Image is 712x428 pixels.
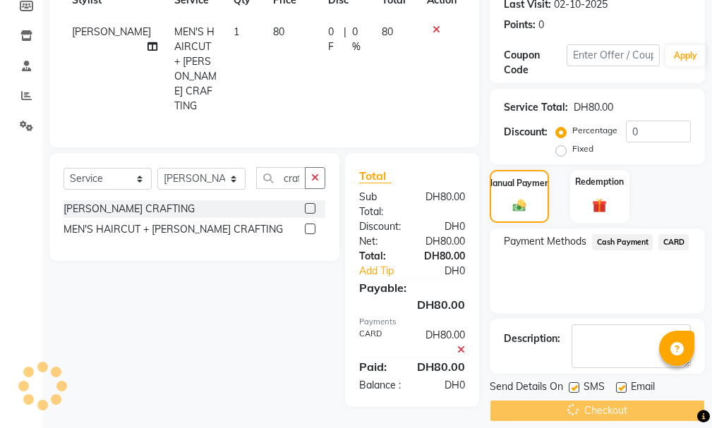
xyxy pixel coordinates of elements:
[174,25,217,112] span: MEN'S HAIRCUT + [PERSON_NAME] CRAFTING
[567,44,660,66] input: Enter Offer / Coupon Code
[412,234,476,249] div: DH80.00
[575,176,624,188] label: Redemption
[349,219,412,234] div: Discount:
[504,100,568,115] div: Service Total:
[412,328,476,357] div: DH80.00
[412,378,476,393] div: DH0
[349,279,476,296] div: Payable:
[538,18,544,32] div: 0
[588,197,611,214] img: _gift.svg
[349,296,476,313] div: DH80.00
[509,198,530,213] img: _cash.svg
[382,25,393,38] span: 80
[359,169,392,183] span: Total
[658,234,689,250] span: CARD
[344,25,346,54] span: |
[490,379,563,397] span: Send Details On
[504,48,566,78] div: Coupon Code
[359,316,465,328] div: Payments
[72,25,151,38] span: [PERSON_NAME]
[234,25,239,38] span: 1
[631,379,655,397] span: Email
[504,18,536,32] div: Points:
[572,124,617,137] label: Percentage
[665,45,706,66] button: Apply
[406,358,476,375] div: DH80.00
[349,234,412,249] div: Net:
[349,190,412,219] div: Sub Total:
[412,190,476,219] div: DH80.00
[349,358,406,375] div: Paid:
[352,25,365,54] span: 0 %
[349,328,412,357] div: CARD
[504,125,548,140] div: Discount:
[349,264,423,279] a: Add Tip
[574,100,613,115] div: DH80.00
[412,249,476,264] div: DH80.00
[349,378,412,393] div: Balance :
[64,202,195,216] div: [PERSON_NAME] CRAFTING
[592,234,653,250] span: Cash Payment
[412,219,476,234] div: DH0
[504,331,560,346] div: Description:
[584,379,605,397] span: SMS
[572,142,593,155] label: Fixed
[273,25,284,38] span: 80
[504,234,586,249] span: Payment Methods
[64,222,283,237] div: MEN'S HAIRCUT + [PERSON_NAME] CRAFTING
[256,167,306,189] input: Search or Scan
[349,249,412,264] div: Total:
[423,264,476,279] div: DH0
[485,177,553,190] label: Manual Payment
[328,25,339,54] span: 0 F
